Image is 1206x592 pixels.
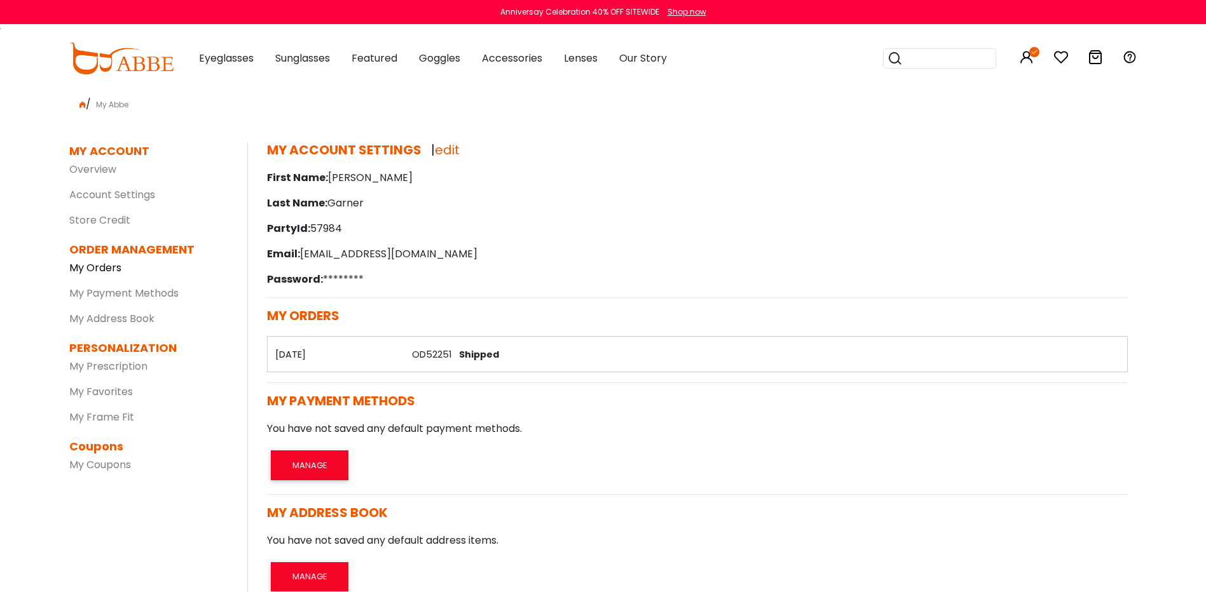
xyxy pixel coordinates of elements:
[267,504,388,521] span: MY ADDRESS BOOK
[352,51,397,65] span: Featured
[267,533,1128,548] p: You have not saved any default address items.
[271,562,348,591] button: MANAGE
[69,187,155,202] a: Account Settings
[69,286,179,300] a: My Payment Methods
[267,307,339,325] span: MY ORDERS
[69,162,116,177] a: Overview
[310,221,342,236] font: 57984
[267,141,421,159] span: MY ACCOUNT SETTINGS
[69,339,228,356] dt: PERSONALIZATION
[69,213,130,227] a: Store Credit
[454,348,499,361] span: Shipped
[79,102,86,108] img: home.png
[619,51,667,65] span: Our Story
[267,568,352,583] a: MANAGE
[431,141,460,159] span: |
[267,421,1128,436] p: You have not saved any default payment methods.
[69,438,228,455] dt: Coupons
[435,141,460,159] a: edit
[69,260,121,275] a: My Orders
[267,392,415,410] span: MY PAYMENT METHODS
[69,384,133,399] a: My Favorites
[661,6,706,17] a: Shop now
[69,43,174,74] img: abbeglasses.com
[271,450,348,480] button: MANAGE
[69,359,147,373] a: My Prescription
[482,51,542,65] span: Accessories
[327,196,364,210] font: Garner
[267,221,310,236] span: PartyId:
[267,246,300,261] span: Email:
[500,6,659,18] div: Anniversay Celebration 40% OFF SITEWIDE
[69,91,1137,112] div: /
[275,51,330,65] span: Sunglasses
[69,311,154,326] a: My Address Book
[564,51,598,65] span: Lenses
[69,410,134,424] a: My Frame Fit
[267,457,352,472] a: MANAGE
[267,272,323,286] span: Password:
[267,196,327,210] span: Last Name:
[91,99,134,110] span: My Abbe
[69,142,149,159] dt: MY ACCOUNT
[267,170,328,185] span: First Name:
[267,337,404,372] th: [DATE]
[69,241,228,258] dt: ORDER MANAGEMENT
[668,6,706,18] div: Shop now
[300,246,477,261] font: [EMAIL_ADDRESS][DOMAIN_NAME]
[69,457,131,472] a: My Coupons
[199,51,254,65] span: Eyeglasses
[328,170,413,185] font: [PERSON_NAME]
[419,51,460,65] span: Goggles
[412,348,451,361] a: OD52251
